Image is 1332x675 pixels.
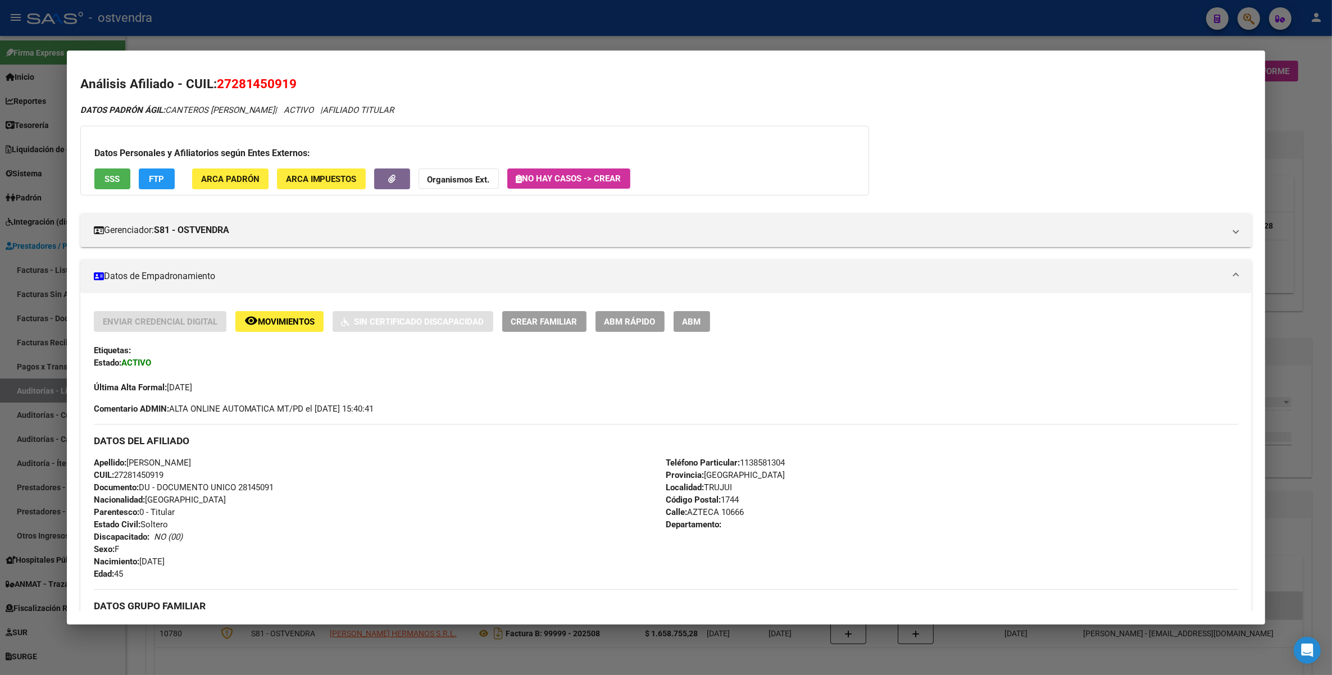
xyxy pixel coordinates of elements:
[94,358,121,368] strong: Estado:
[666,458,785,468] span: 1138581304
[94,482,274,492] span: DU - DOCUMENTO UNICO 28145091
[104,174,120,184] span: SSS
[666,470,704,480] strong: Provincia:
[94,544,119,554] span: F
[516,174,621,184] span: No hay casos -> Crear
[428,175,490,185] strong: Organismos Ext.
[94,224,1225,237] mat-panel-title: Gerenciador:
[94,569,123,579] span: 45
[94,403,374,415] span: ALTA ONLINE AUTOMATICA MT/PD el [DATE] 15:40:41
[139,168,175,189] button: FTP
[419,168,499,189] button: Organismos Ext.
[94,519,168,530] span: Soltero
[192,168,269,189] button: ARCA Padrón
[258,317,315,327] span: Movimientos
[94,382,167,393] strong: Última Alta Formal:
[80,105,275,115] span: CANTEROS [PERSON_NAME]
[666,495,739,505] span: 1744
[94,470,114,480] strong: CUIL:
[595,311,665,332] button: ABM Rápido
[94,404,169,414] strong: Comentario ADMIN:
[94,458,126,468] strong: Apellido:
[80,105,394,115] i: | ACTIVO |
[94,544,115,554] strong: Sexo:
[323,105,394,115] span: AFILIADO TITULAR
[94,557,139,567] strong: Nacimiento:
[154,532,183,542] i: NO (00)
[244,314,258,327] mat-icon: remove_red_eye
[94,470,163,480] span: 27281450919
[1294,637,1321,664] div: Open Intercom Messenger
[94,507,139,517] strong: Parentesco:
[94,519,140,530] strong: Estado Civil:
[511,317,578,327] span: Crear Familiar
[354,317,484,327] span: Sin Certificado Discapacidad
[149,174,164,184] span: FTP
[94,532,149,542] strong: Discapacitado:
[94,168,130,189] button: SSS
[94,382,192,393] span: [DATE]
[154,224,229,237] strong: S81 - OSTVENDRA
[683,317,701,327] span: ABM
[666,507,744,517] span: AZTECA 10666
[666,482,704,492] strong: Localidad:
[94,507,175,517] span: 0 - Titular
[94,458,191,468] span: [PERSON_NAME]
[277,168,366,189] button: ARCA Impuestos
[235,311,324,332] button: Movimientos
[666,519,721,530] strong: Departamento:
[94,311,226,332] button: Enviar Credencial Digital
[201,174,260,184] span: ARCA Padrón
[94,435,1239,447] h3: DATOS DEL AFILIADO
[217,76,297,91] span: 27281450919
[502,311,587,332] button: Crear Familiar
[80,213,1252,247] mat-expansion-panel-header: Gerenciador:S81 - OSTVENDRA
[666,507,687,517] strong: Calle:
[94,600,1239,612] h3: DATOS GRUPO FAMILIAR
[666,458,740,468] strong: Teléfono Particular:
[80,105,165,115] strong: DATOS PADRÓN ÁGIL:
[80,259,1252,293] mat-expansion-panel-header: Datos de Empadronamiento
[94,569,114,579] strong: Edad:
[333,311,493,332] button: Sin Certificado Discapacidad
[94,495,145,505] strong: Nacionalidad:
[94,345,131,355] strong: Etiquetas:
[94,482,139,492] strong: Documento:
[94,557,165,567] span: [DATE]
[94,495,226,505] span: [GEOGRAPHIC_DATA]
[666,482,732,492] span: TRUJUI
[604,317,656,327] span: ABM Rápido
[666,495,721,505] strong: Código Postal:
[507,168,630,189] button: No hay casos -> Crear
[94,147,855,160] h3: Datos Personales y Afiliatorios según Entes Externos:
[94,270,1225,283] mat-panel-title: Datos de Empadronamiento
[80,75,1252,94] h2: Análisis Afiliado - CUIL:
[666,470,785,480] span: [GEOGRAPHIC_DATA]
[286,174,357,184] span: ARCA Impuestos
[121,358,151,368] strong: ACTIVO
[103,317,217,327] span: Enviar Credencial Digital
[674,311,710,332] button: ABM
